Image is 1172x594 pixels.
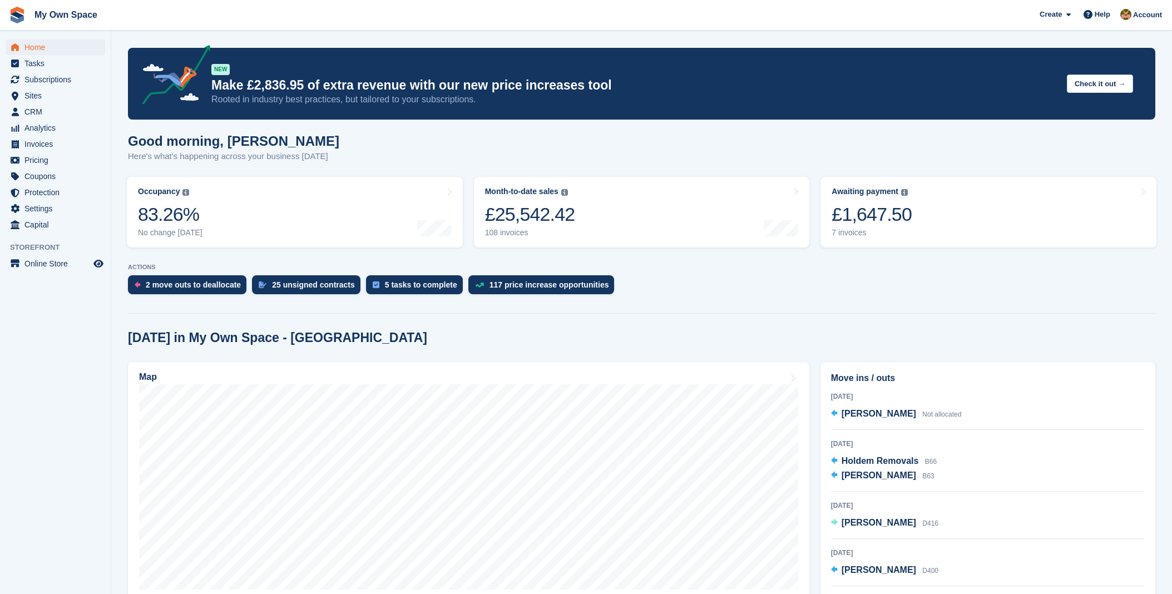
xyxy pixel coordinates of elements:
[842,565,916,575] span: [PERSON_NAME]
[489,280,609,289] div: 117 price increase opportunities
[561,189,568,196] img: icon-info-grey-7440780725fd019a000dd9b08b2336e03edf1995a4989e88bcd33f0948082b44.svg
[138,203,202,226] div: 83.26%
[366,275,468,300] a: 5 tasks to complete
[1040,9,1062,20] span: Create
[831,563,938,578] a: [PERSON_NAME] D400
[128,330,427,345] h2: [DATE] in My Own Space - [GEOGRAPHIC_DATA]
[842,518,916,527] span: [PERSON_NAME]
[820,177,1156,247] a: Awaiting payment £1,647.50 7 invoices
[831,372,1145,385] h2: Move ins / outs
[842,456,919,466] span: Holdem Removals
[6,136,105,152] a: menu
[128,133,339,148] h1: Good morning, [PERSON_NAME]
[24,152,91,168] span: Pricing
[6,72,105,87] a: menu
[842,471,916,480] span: [PERSON_NAME]
[24,169,91,184] span: Coupons
[30,6,102,24] a: My Own Space
[24,88,91,103] span: Sites
[831,548,1145,558] div: [DATE]
[24,256,91,271] span: Online Store
[128,150,339,163] p: Here's what's happening across your business [DATE]
[475,283,484,288] img: price_increase_opportunities-93ffe204e8149a01c8c9dc8f82e8f89637d9d84a8eef4429ea346261dce0b2c0.svg
[1095,9,1110,20] span: Help
[925,458,937,466] span: B66
[6,104,105,120] a: menu
[922,567,938,575] span: D400
[6,169,105,184] a: menu
[6,88,105,103] a: menu
[1067,75,1133,93] button: Check it out →
[24,72,91,87] span: Subscriptions
[24,120,91,136] span: Analytics
[831,501,1145,511] div: [DATE]
[272,280,355,289] div: 25 unsigned contracts
[922,472,934,480] span: B63
[485,228,575,237] div: 108 invoices
[10,242,111,253] span: Storefront
[922,410,961,418] span: Not allocated
[138,187,180,196] div: Occupancy
[468,275,620,300] a: 117 price increase opportunities
[211,93,1058,106] p: Rooted in industry best practices, but tailored to your subscriptions.
[831,439,1145,449] div: [DATE]
[252,275,366,300] a: 25 unsigned contracts
[133,45,211,108] img: price-adjustments-announcement-icon-8257ccfd72463d97f412b2fc003d46551f7dbcb40ab6d574587a9cd5c0d94...
[831,392,1145,402] div: [DATE]
[6,217,105,232] a: menu
[6,185,105,200] a: menu
[373,281,379,288] img: task-75834270c22a3079a89374b754ae025e5fb1db73e45f91037f5363f120a921f8.svg
[211,77,1058,93] p: Make £2,836.95 of extra revenue with our new price increases tool
[6,201,105,216] a: menu
[24,39,91,55] span: Home
[831,469,934,483] a: [PERSON_NAME] B63
[485,203,575,226] div: £25,542.42
[24,104,91,120] span: CRM
[832,203,912,226] div: £1,647.50
[24,185,91,200] span: Protection
[9,7,26,23] img: stora-icon-8386f47178a22dfd0bd8f6a31ec36ba5ce8667c1dd55bd0f319d3a0aa187defe.svg
[831,516,938,531] a: [PERSON_NAME] D416
[901,189,908,196] img: icon-info-grey-7440780725fd019a000dd9b08b2336e03edf1995a4989e88bcd33f0948082b44.svg
[128,264,1155,271] p: ACTIONS
[474,177,810,247] a: Month-to-date sales £25,542.42 108 invoices
[6,256,105,271] a: menu
[1133,9,1162,21] span: Account
[146,280,241,289] div: 2 move outs to deallocate
[842,409,916,418] span: [PERSON_NAME]
[135,281,140,288] img: move_outs_to_deallocate_icon-f764333ba52eb49d3ac5e1228854f67142a1ed5810a6f6cc68b1a99e826820c5.svg
[1120,9,1131,20] img: Keely Collin
[24,56,91,71] span: Tasks
[385,280,457,289] div: 5 tasks to complete
[6,152,105,168] a: menu
[6,56,105,71] a: menu
[831,407,962,422] a: [PERSON_NAME] Not allocated
[128,275,252,300] a: 2 move outs to deallocate
[24,217,91,232] span: Capital
[127,177,463,247] a: Occupancy 83.26% No change [DATE]
[6,39,105,55] a: menu
[92,257,105,270] a: Preview store
[24,136,91,152] span: Invoices
[832,228,912,237] div: 7 invoices
[485,187,558,196] div: Month-to-date sales
[211,64,230,75] div: NEW
[138,228,202,237] div: No change [DATE]
[832,187,898,196] div: Awaiting payment
[831,454,937,469] a: Holdem Removals B66
[139,372,157,382] h2: Map
[922,519,938,527] span: D416
[24,201,91,216] span: Settings
[182,189,189,196] img: icon-info-grey-7440780725fd019a000dd9b08b2336e03edf1995a4989e88bcd33f0948082b44.svg
[6,120,105,136] a: menu
[259,281,266,288] img: contract_signature_icon-13c848040528278c33f63329250d36e43548de30e8caae1d1a13099fd9432cc5.svg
